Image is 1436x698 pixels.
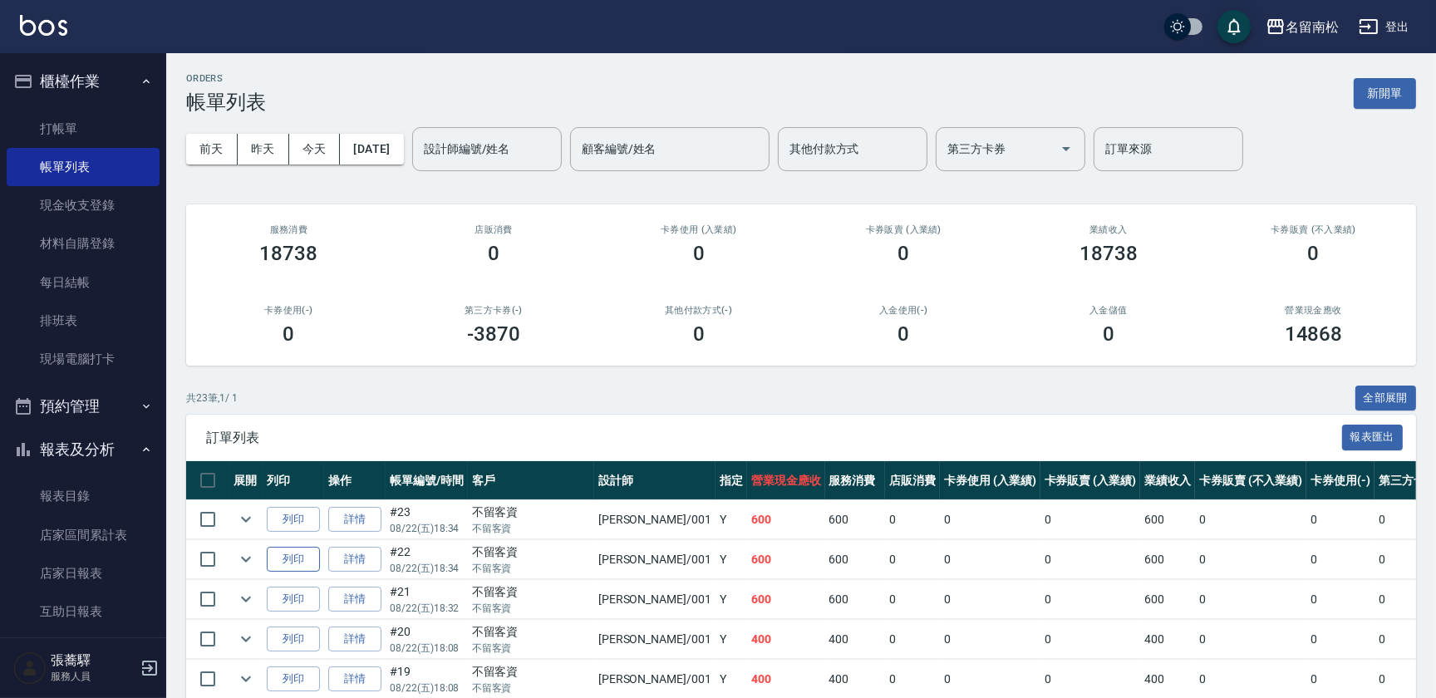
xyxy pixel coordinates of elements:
a: 詳情 [328,507,381,533]
p: 08/22 (五) 18:08 [390,681,464,696]
td: 0 [1306,540,1375,579]
button: 列印 [267,666,320,692]
div: 不留客資 [472,543,590,561]
h3: 帳單列表 [186,91,266,114]
p: 不留客資 [472,641,590,656]
td: [PERSON_NAME] /001 [594,540,716,579]
td: 0 [885,500,940,539]
div: 不留客資 [472,583,590,601]
span: 訂單列表 [206,430,1342,446]
p: 08/22 (五) 18:08 [390,641,464,656]
td: 600 [1140,580,1195,619]
h3: -3870 [467,322,520,346]
th: 卡券使用(-) [1306,461,1375,500]
p: 不留客資 [472,601,590,616]
button: 報表匯出 [1342,425,1404,450]
td: 0 [1040,500,1141,539]
td: #20 [386,620,468,659]
h2: 店販消費 [411,224,577,235]
a: 報表匯出 [1342,429,1404,445]
p: 08/22 (五) 18:34 [390,561,464,576]
a: 詳情 [328,666,381,692]
div: 不留客資 [472,663,590,681]
td: [PERSON_NAME] /001 [594,580,716,619]
h2: 入金儲值 [1026,305,1192,316]
h2: 第三方卡券(-) [411,305,577,316]
button: 名留南松 [1259,10,1345,44]
td: 0 [1195,580,1306,619]
td: 0 [1306,500,1375,539]
a: 報表目錄 [7,477,160,515]
h3: 18738 [1079,242,1138,265]
div: 不留客資 [472,504,590,521]
th: 卡券販賣 (不入業績) [1195,461,1306,500]
p: 08/22 (五) 18:32 [390,601,464,616]
button: expand row [234,547,258,572]
button: 櫃檯作業 [7,60,160,103]
h3: 服務消費 [206,224,371,235]
td: #23 [386,500,468,539]
h2: 卡券使用(-) [206,305,371,316]
td: 600 [825,580,886,619]
div: 名留南松 [1286,17,1339,37]
td: 0 [940,620,1040,659]
th: 卡券使用 (入業績) [940,461,1040,500]
p: 08/22 (五) 18:34 [390,521,464,536]
button: 預約管理 [7,385,160,428]
td: 0 [1040,580,1141,619]
a: 排班表 [7,302,160,340]
button: expand row [234,666,258,691]
td: 0 [940,540,1040,579]
a: 互助日報表 [7,592,160,631]
a: 打帳單 [7,110,160,148]
h3: 0 [693,242,705,265]
button: 報表及分析 [7,428,160,471]
th: 客戶 [468,461,594,500]
td: 400 [1140,620,1195,659]
a: 現金收支登錄 [7,186,160,224]
button: 列印 [267,587,320,612]
a: 詳情 [328,627,381,652]
button: save [1217,10,1251,43]
p: 共 23 筆, 1 / 1 [186,391,238,406]
button: 全部展開 [1355,386,1417,411]
button: expand row [234,627,258,651]
h2: 卡券販賣 (不入業績) [1231,224,1396,235]
td: 600 [1140,500,1195,539]
td: 0 [940,500,1040,539]
td: 0 [1306,580,1375,619]
button: 前天 [186,134,238,165]
th: 帳單編號/時間 [386,461,468,500]
a: 每日結帳 [7,263,160,302]
td: 600 [825,540,886,579]
h2: 卡券使用 (入業績) [616,224,781,235]
td: [PERSON_NAME] /001 [594,620,716,659]
a: 店家日報表 [7,554,160,592]
td: 600 [747,580,825,619]
th: 設計師 [594,461,716,500]
button: expand row [234,507,258,532]
a: 帳單列表 [7,148,160,186]
h2: 營業現金應收 [1231,305,1396,316]
button: 列印 [267,627,320,652]
h3: 0 [1308,242,1320,265]
h3: 0 [1103,322,1114,346]
td: 0 [885,620,940,659]
div: 不留客資 [472,623,590,641]
button: 列印 [267,547,320,573]
button: 昨天 [238,134,289,165]
td: #21 [386,580,468,619]
th: 展開 [229,461,263,500]
h2: 入金使用(-) [821,305,986,316]
a: 新開單 [1354,85,1416,101]
td: 0 [1195,540,1306,579]
th: 服務消費 [825,461,886,500]
a: 詳情 [328,587,381,612]
td: 600 [1140,540,1195,579]
th: 卡券販賣 (入業績) [1040,461,1141,500]
th: 店販消費 [885,461,940,500]
td: 600 [825,500,886,539]
th: 營業現金應收 [747,461,825,500]
td: #22 [386,540,468,579]
button: [DATE] [340,134,403,165]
